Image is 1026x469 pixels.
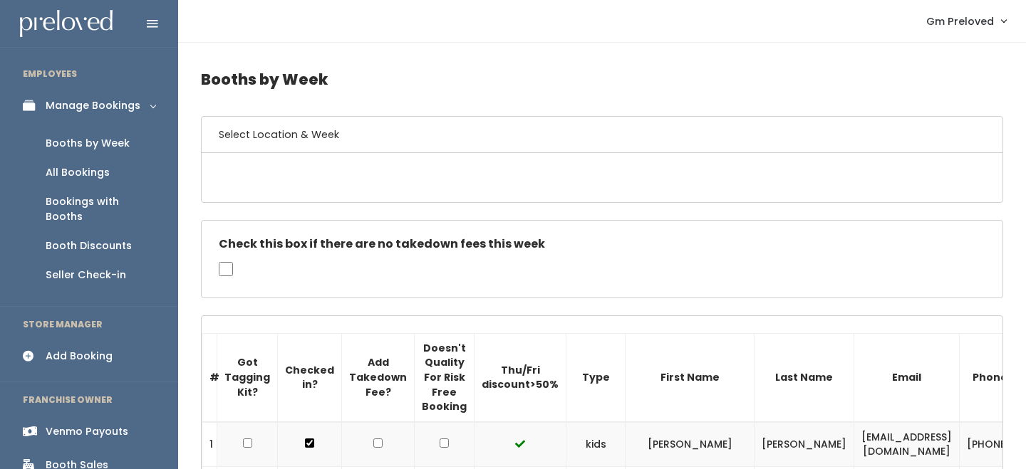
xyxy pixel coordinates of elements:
[755,333,854,421] th: Last Name
[566,422,626,467] td: kids
[854,422,960,467] td: [EMAIL_ADDRESS][DOMAIN_NAME]
[566,333,626,421] th: Type
[202,422,217,467] td: 1
[46,349,113,364] div: Add Booking
[46,238,132,253] div: Booth Discounts
[626,333,755,421] th: First Name
[46,268,126,283] div: Seller Check-in
[46,194,155,224] div: Bookings with Booths
[201,60,1003,99] h4: Booths by Week
[912,6,1020,36] a: Gm Preloved
[342,333,415,421] th: Add Takedown Fee?
[46,136,130,151] div: Booths by Week
[475,333,566,421] th: Thu/Fri discount>50%
[926,14,994,29] span: Gm Preloved
[217,333,278,421] th: Got Tagging Kit?
[854,333,960,421] th: Email
[755,422,854,467] td: [PERSON_NAME]
[278,333,342,421] th: Checked in?
[46,424,128,439] div: Venmo Payouts
[20,10,113,38] img: preloved logo
[219,238,985,251] h5: Check this box if there are no takedown fees this week
[46,98,140,113] div: Manage Bookings
[626,422,755,467] td: [PERSON_NAME]
[202,333,217,421] th: #
[202,117,1002,153] h6: Select Location & Week
[46,165,110,180] div: All Bookings
[415,333,475,421] th: Doesn't Quality For Risk Free Booking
